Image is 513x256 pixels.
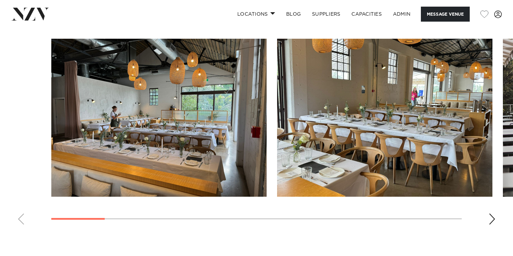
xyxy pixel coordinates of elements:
button: Message Venue [421,7,470,22]
a: ADMIN [387,7,416,22]
swiper-slide: 2 / 14 [277,39,492,197]
a: Locations [232,7,281,22]
swiper-slide: 1 / 14 [51,39,267,197]
a: BLOG [281,7,306,22]
img: nzv-logo.png [11,8,49,20]
a: SUPPLIERS [306,7,346,22]
a: Capacities [346,7,387,22]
